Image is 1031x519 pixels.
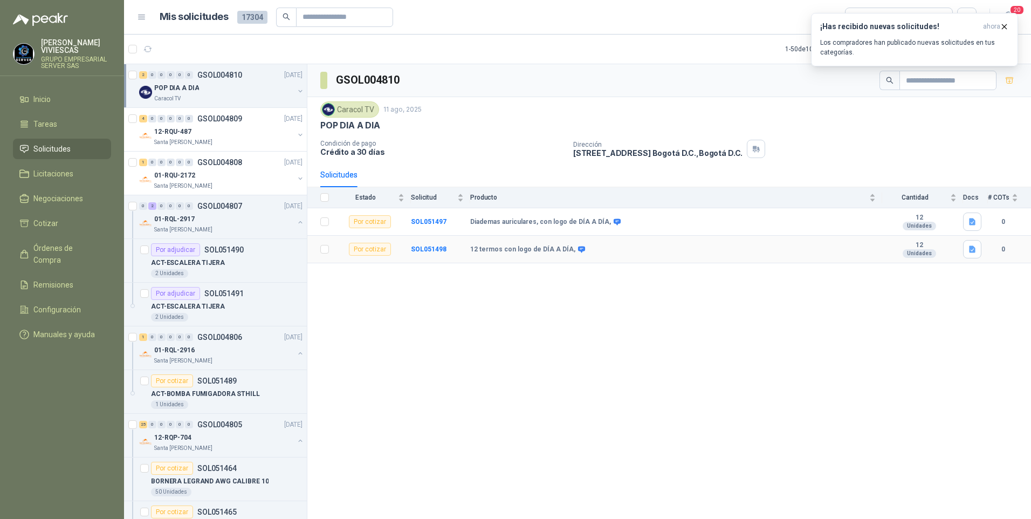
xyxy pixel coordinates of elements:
a: Remisiones [13,275,111,295]
div: 25 [139,421,147,428]
span: # COTs [988,194,1009,201]
div: 0 [176,71,184,79]
div: 0 [167,202,175,210]
p: Santa [PERSON_NAME] [154,357,212,365]
p: GRUPO EMPRESARIAL SERVER SAS [41,56,111,69]
b: SOL051497 [411,218,446,226]
div: 0 [185,421,193,428]
b: 0 [988,244,1018,255]
div: 0 [185,159,193,166]
div: Por cotizar [349,243,391,256]
p: Condición de pago [320,140,565,147]
div: Solicitudes [320,169,358,181]
p: [DATE] [284,114,303,124]
b: 12 termos con logo de DÍA A DÍA, [470,245,575,254]
p: 12-RQU-487 [154,127,191,137]
a: Por cotizarSOL051464BORNERA LEGRAND AWG CALIBRE 1050 Unidades [124,457,307,501]
div: 0 [167,159,175,166]
b: 12 [882,241,957,250]
th: Cantidad [882,187,963,208]
div: 0 [157,333,166,341]
div: 0 [167,333,175,341]
a: 25 0 0 0 0 0 GSOL004805[DATE] Company Logo12-RQP-704Santa [PERSON_NAME] [139,418,305,453]
div: 0 [157,71,166,79]
h3: GSOL004810 [336,72,401,88]
a: Manuales y ayuda [13,324,111,345]
div: 1 [139,159,147,166]
img: Company Logo [322,104,334,115]
div: 0 [157,159,166,166]
span: Cantidad [882,194,948,201]
button: 20 [999,8,1018,27]
span: Producto [470,194,867,201]
img: Company Logo [139,173,152,186]
img: Company Logo [139,435,152,448]
p: SOL051490 [204,246,244,254]
div: 2 [148,202,156,210]
span: Órdenes de Compra [33,242,101,266]
p: SOL051464 [197,465,237,472]
p: Santa [PERSON_NAME] [154,182,212,190]
b: 0 [988,217,1018,227]
div: 0 [185,115,193,122]
a: 2 0 0 0 0 0 GSOL004810[DATE] Company LogoPOP DIA A DIACaracol TV [139,69,305,103]
a: 0 2 0 0 0 0 GSOL004807[DATE] Company Logo01-RQL-2917Santa [PERSON_NAME] [139,200,305,234]
th: Docs [963,187,988,208]
div: 0 [176,421,184,428]
p: GSOL004809 [197,115,242,122]
span: 17304 [237,11,267,24]
div: 50 Unidades [151,488,191,496]
p: 01-RQU-2172 [154,170,195,181]
img: Company Logo [139,217,152,230]
div: 0 [139,202,147,210]
div: 2 Unidades [151,313,188,322]
p: SOL051489 [197,377,237,385]
div: Por adjudicar [151,287,200,300]
div: 0 [157,115,166,122]
span: Estado [335,194,396,201]
a: Órdenes de Compra [13,238,111,270]
div: Todas [852,11,875,23]
button: ¡Has recibido nuevas solicitudes!ahora Los compradores han publicado nuevas solicitudes en tus ca... [811,13,1018,66]
p: GSOL004805 [197,421,242,428]
div: Por cotizar [349,215,391,228]
p: [DATE] [284,420,303,430]
a: Por cotizarSOL051489ACT-BOMBA FUMIGADORA STHILL1 Unidades [124,370,307,414]
span: Solicitud [411,194,455,201]
img: Company Logo [139,129,152,142]
span: Licitaciones [33,168,73,180]
p: ACT-BOMBA FUMIGADORA STHILL [151,389,260,399]
a: Solicitudes [13,139,111,159]
a: Inicio [13,89,111,110]
div: 0 [167,421,175,428]
p: [DATE] [284,332,303,343]
p: 12-RQP-704 [154,433,191,443]
p: GSOL004808 [197,159,242,166]
p: Santa [PERSON_NAME] [154,138,212,147]
p: 01-RQL-2916 [154,345,195,356]
span: search [886,77,893,84]
th: # COTs [988,187,1031,208]
span: Configuración [33,304,81,316]
p: POP DIA A DIA [154,83,199,93]
img: Company Logo [139,348,152,361]
p: ACT-ESCALERA TIJERA [151,258,225,268]
div: Por cotizar [151,506,193,518]
span: Negociaciones [33,193,83,204]
div: Por cotizar [151,374,193,387]
div: 1 [139,333,147,341]
th: Estado [335,187,411,208]
div: 2 Unidades [151,269,188,278]
span: Remisiones [33,279,73,291]
div: 0 [185,333,193,341]
div: Por adjudicar [151,243,200,256]
p: Dirección [573,141,743,148]
img: Logo peakr [13,13,68,26]
a: Tareas [13,114,111,134]
p: ACT-ESCALERA TIJERA [151,302,225,312]
a: Por adjudicarSOL051490ACT-ESCALERA TIJERA2 Unidades [124,239,307,283]
a: Cotizar [13,213,111,234]
p: [DATE] [284,201,303,211]
span: Cotizar [33,217,58,229]
h3: ¡Has recibido nuevas solicitudes! [820,22,979,31]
